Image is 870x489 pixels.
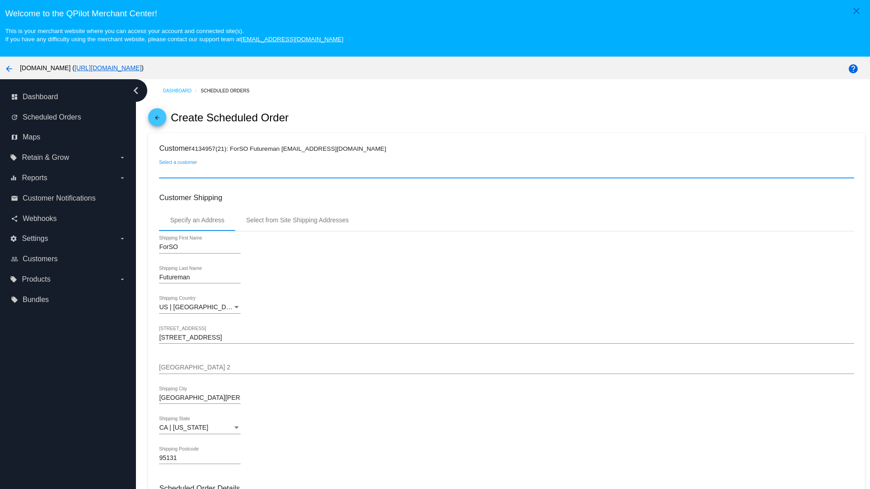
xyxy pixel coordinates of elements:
div: Select from Site Shipping Addresses [246,216,348,224]
i: email [11,195,18,202]
mat-icon: close [851,5,862,16]
i: local_offer [11,296,18,303]
span: Webhooks [23,215,57,223]
h3: Customer Shipping [159,193,854,202]
i: arrow_drop_down [119,174,126,182]
a: share Webhooks [11,211,126,226]
span: CA | [US_STATE] [159,424,208,431]
i: arrow_drop_down [119,154,126,161]
span: Maps [23,133,40,141]
i: people_outline [11,255,18,263]
mat-select: Shipping State [159,424,241,431]
i: equalizer [10,174,17,182]
a: local_offer Bundles [11,292,126,307]
span: Bundles [23,296,49,304]
span: Dashboard [23,93,58,101]
input: Shipping Street 2 [159,364,854,371]
div: Specify an Address [170,216,224,224]
h3: Customer [159,144,854,153]
input: Shipping City [159,394,241,402]
a: Scheduled Orders [201,84,257,98]
span: Customer Notifications [23,194,96,202]
i: update [11,114,18,121]
a: Dashboard [163,84,201,98]
i: dashboard [11,93,18,101]
i: arrow_drop_down [119,235,126,242]
a: dashboard Dashboard [11,90,126,104]
input: Shipping First Name [159,244,241,251]
span: Scheduled Orders [23,113,81,121]
span: Products [22,275,50,283]
span: Retain & Grow [22,153,69,162]
span: Customers [23,255,58,263]
i: share [11,215,18,222]
a: [EMAIL_ADDRESS][DOMAIN_NAME] [241,36,343,43]
i: chevron_left [129,83,143,98]
a: people_outline Customers [11,252,126,266]
mat-icon: arrow_back [4,63,14,74]
h3: Welcome to the QPilot Merchant Center! [5,9,865,19]
input: Select a customer [159,168,854,175]
i: local_offer [10,154,17,161]
span: [DOMAIN_NAME] ( ) [20,64,144,72]
a: [URL][DOMAIN_NAME] [74,64,141,72]
input: Shipping Postcode [159,455,241,462]
mat-icon: arrow_back [152,115,163,125]
i: map [11,134,18,141]
span: Settings [22,235,48,243]
i: settings [10,235,17,242]
span: US | [GEOGRAPHIC_DATA] [159,303,239,311]
a: map Maps [11,130,126,144]
a: update Scheduled Orders [11,110,126,125]
i: arrow_drop_down [119,276,126,283]
small: 4134957(21): ForSO Futureman [EMAIL_ADDRESS][DOMAIN_NAME] [191,145,386,152]
small: This is your merchant website where you can access your account and connected site(s). If you hav... [5,28,343,43]
span: Reports [22,174,47,182]
a: email Customer Notifications [11,191,126,206]
mat-select: Shipping Country [159,304,241,311]
input: Shipping Last Name [159,274,241,281]
input: Shipping Street 1 [159,334,854,341]
h2: Create Scheduled Order [171,111,289,124]
mat-icon: help [848,63,859,74]
i: local_offer [10,276,17,283]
